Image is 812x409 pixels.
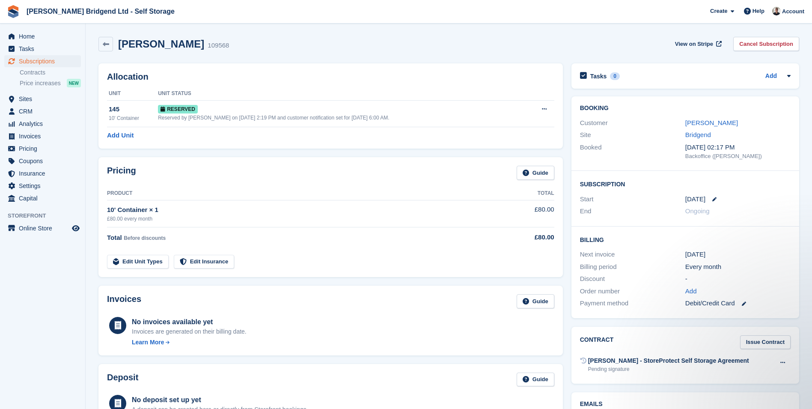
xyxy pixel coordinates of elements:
div: Debit/Credit Card [685,299,791,308]
a: menu [4,167,81,179]
th: Unit [107,87,158,101]
div: Learn More [132,338,164,347]
a: menu [4,30,81,42]
th: Unit Status [158,87,526,101]
span: Insurance [19,167,70,179]
div: Booked [580,143,685,161]
div: [DATE] [685,250,791,260]
img: Rhys Jones [772,7,781,15]
h2: Allocation [107,72,554,82]
a: Bridgend [685,131,711,138]
div: 145 [109,104,158,114]
div: 109568 [208,41,229,51]
a: Add [765,72,777,81]
span: Before discounts [124,235,166,241]
a: Add [685,287,697,296]
div: Order number [580,287,685,296]
a: Guide [517,294,554,308]
a: [PERSON_NAME] Bridgend Ltd - Self Storage [23,4,178,18]
a: menu [4,118,81,130]
h2: Subscription [580,179,791,188]
a: [PERSON_NAME] [685,119,738,126]
a: Guide [517,373,554,387]
h2: Pricing [107,166,136,180]
a: menu [4,105,81,117]
a: Issue Contract [740,335,791,349]
a: Guide [517,166,554,180]
div: 10' Container × 1 [107,205,494,215]
span: Create [710,7,727,15]
div: Next invoice [580,250,685,260]
a: Cancel Subscription [733,37,799,51]
span: Subscriptions [19,55,70,67]
a: Edit Insurance [174,255,235,269]
div: Customer [580,118,685,128]
h2: [PERSON_NAME] [118,38,204,50]
div: 10' Container [109,114,158,122]
div: - [685,274,791,284]
h2: Billing [580,235,791,244]
span: Coupons [19,155,70,167]
div: Pending signature [588,365,749,373]
div: Billing period [580,262,685,272]
span: Account [782,7,804,16]
a: menu [4,222,81,234]
span: Online Store [19,222,70,234]
a: Contracts [20,69,81,77]
div: Site [580,130,685,140]
h2: Emails [580,401,791,408]
a: menu [4,155,81,167]
time: 2025-09-29 00:00:00 UTC [685,194,705,204]
div: Start [580,194,685,204]
div: Discount [580,274,685,284]
div: £80.00 every month [107,215,494,223]
div: Payment method [580,299,685,308]
div: [PERSON_NAME] - StoreProtect Self Storage Agreement [588,356,749,365]
a: menu [4,93,81,105]
span: Sites [19,93,70,105]
h2: Contract [580,335,614,349]
a: menu [4,143,81,155]
a: menu [4,180,81,192]
div: Backoffice ([PERSON_NAME]) [685,152,791,161]
span: View on Stripe [675,40,713,48]
span: Capital [19,192,70,204]
a: View on Stripe [672,37,723,51]
a: menu [4,130,81,142]
a: Price increases NEW [20,78,81,88]
span: Total [107,234,122,241]
span: Analytics [19,118,70,130]
h2: Booking [580,105,791,112]
div: No invoices available yet [132,317,247,327]
div: Invoices are generated on their billing date. [132,327,247,336]
span: Storefront [8,212,85,220]
h2: Invoices [107,294,141,308]
th: Product [107,187,494,200]
h2: Tasks [590,72,607,80]
a: menu [4,192,81,204]
div: £80.00 [494,233,554,242]
span: Ongoing [685,207,710,215]
span: CRM [19,105,70,117]
span: Home [19,30,70,42]
span: Price increases [20,79,61,87]
a: Add Unit [107,131,134,140]
a: menu [4,43,81,55]
td: £80.00 [494,200,554,227]
a: menu [4,55,81,67]
span: Tasks [19,43,70,55]
a: Preview store [71,223,81,233]
h2: Deposit [107,373,138,387]
span: Help [753,7,764,15]
div: 0 [610,72,620,80]
a: Learn More [132,338,247,347]
div: [DATE] 02:17 PM [685,143,791,152]
span: Settings [19,180,70,192]
a: Edit Unit Types [107,255,169,269]
div: End [580,206,685,216]
div: Every month [685,262,791,272]
span: Invoices [19,130,70,142]
span: Reserved [158,105,198,113]
th: Total [494,187,554,200]
img: stora-icon-8386f47178a22dfd0bd8f6a31ec36ba5ce8667c1dd55bd0f319d3a0aa187defe.svg [7,5,20,18]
